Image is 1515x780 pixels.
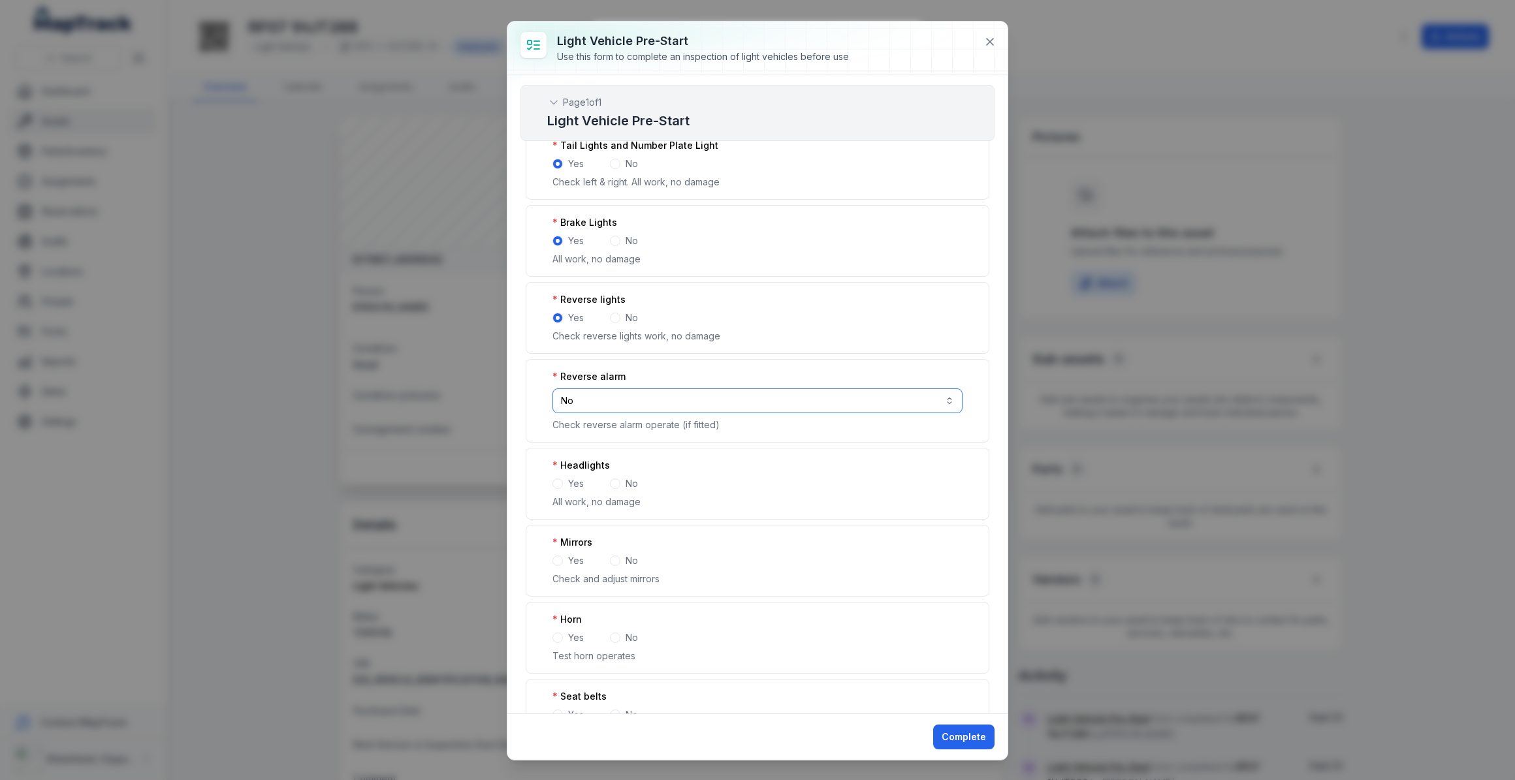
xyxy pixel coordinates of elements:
[552,495,963,508] p: All work, no damage
[626,234,638,247] label: No
[626,311,638,324] label: No
[568,477,584,490] label: Yes
[547,112,968,130] h2: Light Vehicle Pre-Start
[552,330,963,343] p: Check reverse lights work, no damage
[557,32,849,50] h3: Light Vehicle Pre-Start
[626,554,638,567] label: No
[568,708,584,721] label: Yes
[933,725,995,749] button: Complete
[552,459,610,472] label: Headlights
[568,157,584,170] label: Yes
[552,216,617,229] label: Brake Lights
[552,388,963,413] button: No
[552,536,592,549] label: Mirrors
[626,708,638,721] label: No
[552,139,718,152] label: Tail Lights and Number Plate Light
[552,572,963,585] p: Check and adjust mirrors
[563,96,601,109] span: Page 1 of 1
[552,370,626,383] label: Reverse alarm
[552,418,963,431] p: Check reverse alarm operate (if fitted)
[552,690,607,703] label: Seat belts
[568,554,584,567] label: Yes
[568,311,584,324] label: Yes
[626,631,638,644] label: No
[552,649,963,663] p: Test horn operates
[557,50,849,63] div: Use this form to complete an inspection of light vehicles before use
[552,613,582,626] label: Horn
[552,176,963,189] p: Check left & right. All work, no damage
[568,234,584,247] label: Yes
[552,253,963,266] p: All work, no damage
[568,631,584,644] label: Yes
[626,157,638,170] label: No
[626,477,638,490] label: No
[552,293,626,306] label: Reverse lights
